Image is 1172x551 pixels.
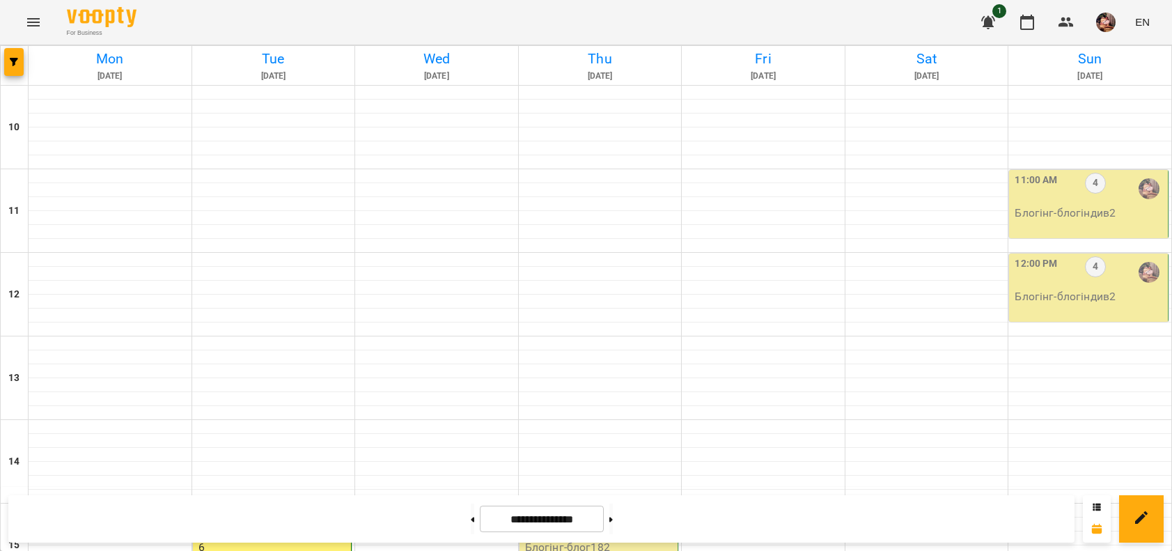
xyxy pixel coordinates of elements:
[1015,256,1057,272] label: 12:00 PM
[8,203,19,219] h6: 11
[357,48,516,70] h6: Wed
[67,29,136,38] span: For Business
[847,70,1006,83] h6: [DATE]
[67,7,136,27] img: Voopty Logo
[1139,262,1159,283] img: Ілля Петруша
[1130,9,1155,35] button: EN
[8,371,19,386] h6: 13
[1085,256,1106,277] label: 4
[194,70,353,83] h6: [DATE]
[1139,178,1159,199] img: Ілля Петруша
[357,70,516,83] h6: [DATE]
[31,70,189,83] h6: [DATE]
[1085,173,1106,194] label: 4
[17,6,50,39] button: Menu
[521,70,680,83] h6: [DATE]
[8,120,19,135] h6: 10
[1015,288,1165,305] p: Блогінг - блогіндив2
[992,4,1006,18] span: 1
[1010,48,1169,70] h6: Sun
[521,48,680,70] h6: Thu
[1135,15,1150,29] span: EN
[1015,173,1057,188] label: 11:00 AM
[1010,70,1169,83] h6: [DATE]
[194,48,353,70] h6: Tue
[1096,13,1116,32] img: 2a048b25d2e557de8b1a299ceab23d88.jpg
[684,70,843,83] h6: [DATE]
[847,48,1006,70] h6: Sat
[8,287,19,302] h6: 12
[8,454,19,469] h6: 14
[1015,205,1165,222] p: Блогінг - блогіндив2
[684,48,843,70] h6: Fri
[31,48,189,70] h6: Mon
